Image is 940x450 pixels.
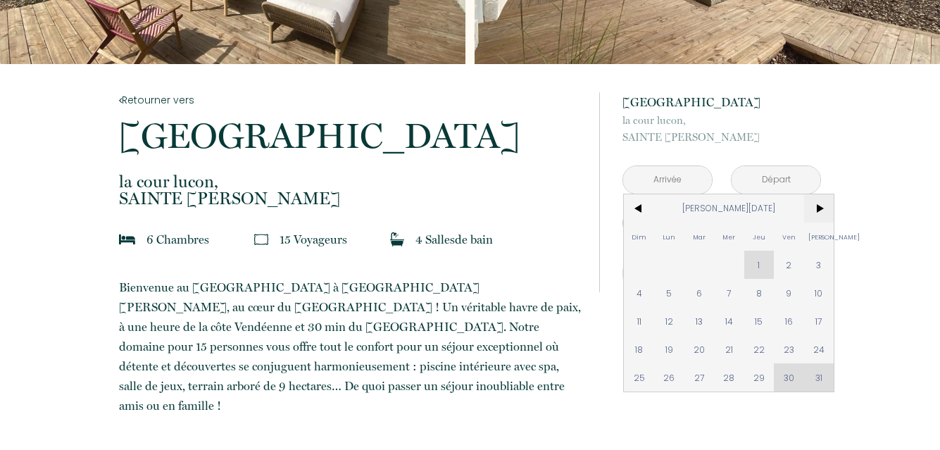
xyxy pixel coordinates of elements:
[804,194,834,223] span: >
[774,335,804,363] span: 23
[714,335,744,363] span: 21
[732,166,820,194] input: Départ
[624,335,654,363] span: 18
[744,279,775,307] span: 8
[804,307,834,335] span: 17
[654,335,684,363] span: 19
[744,223,775,251] span: Jeu
[624,194,654,223] span: <
[119,92,581,108] a: Retourner vers
[774,251,804,279] span: 2
[623,166,712,194] input: Arrivée
[622,254,821,292] button: Réserver
[280,230,347,249] p: 15 Voyageur
[714,363,744,392] span: 28
[119,173,581,207] p: SAINTE [PERSON_NAME]
[624,307,654,335] span: 11
[624,363,654,392] span: 25
[774,307,804,335] span: 16
[654,307,684,335] span: 12
[119,173,581,190] span: la cour lucon,
[654,194,804,223] span: [PERSON_NAME][DATE]
[342,232,347,246] span: s
[804,251,834,279] span: 3
[774,223,804,251] span: Ven
[714,307,744,335] span: 14
[654,363,684,392] span: 26
[146,230,209,249] p: 6 Chambre
[804,223,834,251] span: [PERSON_NAME]
[744,307,775,335] span: 15
[622,112,821,129] span: la cour lucon,
[622,92,821,112] p: [GEOGRAPHIC_DATA]
[654,279,684,307] span: 5
[415,230,493,249] p: 4 Salle de bain
[622,112,821,146] p: SAINTE [PERSON_NAME]
[684,363,714,392] span: 27
[714,223,744,251] span: Mer
[624,279,654,307] span: 4
[254,232,268,246] img: guests
[804,335,834,363] span: 24
[119,118,581,154] p: [GEOGRAPHIC_DATA]
[744,335,775,363] span: 22
[774,279,804,307] span: 9
[119,277,581,415] p: Bienvenue au [GEOGRAPHIC_DATA] à [GEOGRAPHIC_DATA][PERSON_NAME], au cœur du [GEOGRAPHIC_DATA] ! U...
[624,223,654,251] span: Dim
[684,335,714,363] span: 20
[744,363,775,392] span: 29
[450,232,455,246] span: s
[804,279,834,307] span: 10
[684,307,714,335] span: 13
[654,223,684,251] span: Lun
[684,279,714,307] span: 6
[714,279,744,307] span: 7
[204,232,209,246] span: s
[684,223,714,251] span: Mar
